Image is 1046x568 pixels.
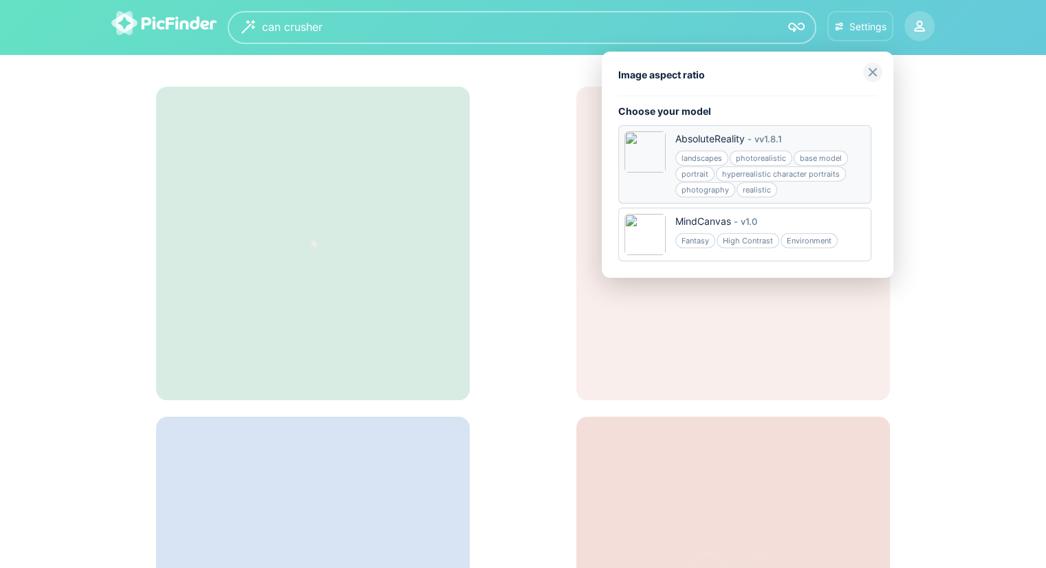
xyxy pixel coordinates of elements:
[618,68,877,82] div: Image aspect ratio
[618,105,877,118] div: Choose your model
[794,151,848,166] div: base model
[624,214,666,255] img: 6563a2d355b76-2048x2048.jpg
[781,233,838,248] div: Environment
[754,132,782,146] div: v v1.8.1
[675,151,728,166] div: landscapes
[731,215,741,228] div: -
[717,233,779,248] div: High Contrast
[675,166,715,182] div: portrait
[675,132,745,146] div: AbsoluteReality
[730,151,792,166] div: photorealistic
[863,63,882,82] img: close-grey.svg
[675,182,735,197] div: photography
[675,233,715,248] div: Fantasy
[716,166,846,182] div: hyperrealistic character portraits
[741,215,757,228] div: v 1.0
[675,215,731,228] div: MindCanvas
[745,132,754,146] div: -
[737,182,777,197] div: realistic
[624,131,666,173] img: 68361c9274fc8-1200x1509.jpg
